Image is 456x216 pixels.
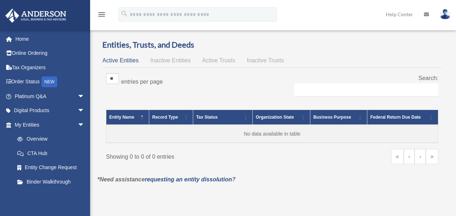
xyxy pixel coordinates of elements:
[109,115,134,120] span: Entity Name
[150,57,191,63] span: Inactive Entities
[41,76,57,87] div: NEW
[106,110,149,125] th: Entity Name: Activate to invert sorting
[5,103,96,118] a: Digital Productsarrow_drop_down
[253,110,310,125] th: Organization State: Activate to sort
[78,118,92,132] span: arrow_drop_down
[367,110,438,125] th: Federal Return Due Date: Activate to sort
[78,103,92,118] span: arrow_drop_down
[370,115,421,120] span: Federal Return Due Date
[5,32,96,46] a: Home
[247,57,284,63] span: Inactive Trusts
[5,75,96,89] a: Order StatusNEW
[97,176,235,182] em: *Need assistance ?
[202,57,235,63] span: Active Trusts
[5,60,96,75] a: Tax Organizers
[5,46,96,61] a: Online Ordering
[193,110,253,125] th: Tax Status: Activate to sort
[10,189,92,203] a: My Blueprint
[10,146,92,160] a: CTA Hub
[440,9,451,19] img: User Pic
[120,10,128,18] i: search
[97,10,106,19] i: menu
[10,160,92,175] a: Entity Change Request
[256,115,294,120] span: Organization State
[10,175,92,189] a: Binder Walkthrough
[310,110,367,125] th: Business Purpose: Activate to sort
[145,176,232,182] a: requesting an entity dissolution
[313,115,351,120] span: Business Purpose
[102,57,138,63] span: Active Entities
[5,118,92,132] a: My Entitiesarrow_drop_down
[78,89,92,104] span: arrow_drop_down
[426,149,438,164] a: Last
[121,79,163,85] label: entries per page
[415,149,426,164] a: Next
[102,39,442,50] h3: Entities, Trusts, and Deeds
[106,125,438,143] td: No data available in table
[152,115,178,120] span: Record Type
[3,9,68,23] img: Anderson Advisors Platinum Portal
[106,149,267,162] div: Showing 0 to 0 of 0 entries
[10,132,88,146] a: Overview
[5,89,96,103] a: Platinum Q&Aarrow_drop_down
[97,13,106,19] a: menu
[419,75,438,81] label: Search:
[391,149,404,164] a: First
[404,149,415,164] a: Previous
[196,115,218,120] span: Tax Status
[149,110,193,125] th: Record Type: Activate to sort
